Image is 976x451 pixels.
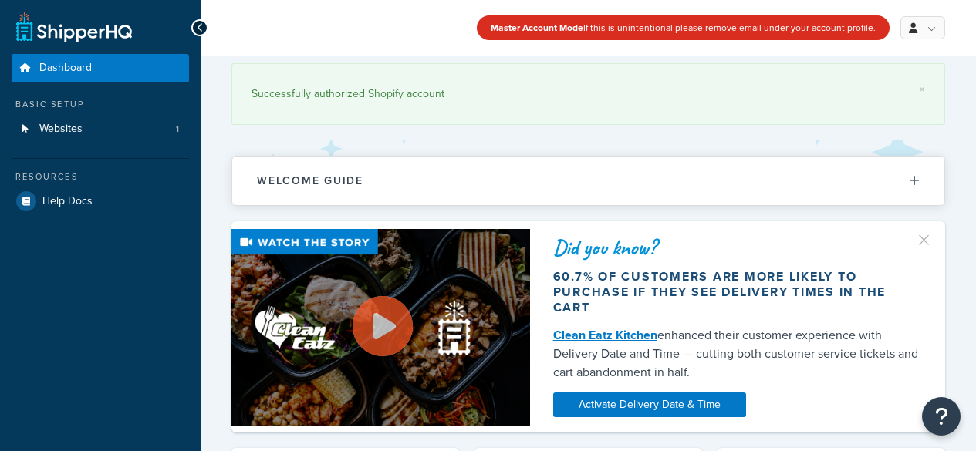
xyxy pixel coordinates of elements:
a: Dashboard [12,54,189,82]
a: × [919,83,925,96]
div: Did you know? [553,237,922,258]
strong: Master Account Mode [491,21,583,35]
button: Open Resource Center [922,397,961,436]
button: Welcome Guide [232,157,944,205]
span: Help Docs [42,195,93,208]
span: Websites [39,123,83,136]
h2: Welcome Guide [257,175,363,187]
a: Websites1 [12,115,189,143]
div: enhanced their customer experience with Delivery Date and Time — cutting both customer service ti... [553,326,922,382]
a: Clean Eatz Kitchen [553,326,657,344]
span: 1 [176,123,179,136]
div: Basic Setup [12,98,189,111]
li: Websites [12,115,189,143]
div: Successfully authorized Shopify account [252,83,925,105]
a: Help Docs [12,187,189,215]
a: Activate Delivery Date & Time [553,392,746,417]
img: Video thumbnail [231,229,530,426]
div: 60.7% of customers are more likely to purchase if they see delivery times in the cart [553,269,922,315]
div: If this is unintentional please remove email under your account profile. [477,15,890,40]
div: Resources [12,170,189,183]
span: Dashboard [39,62,92,75]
